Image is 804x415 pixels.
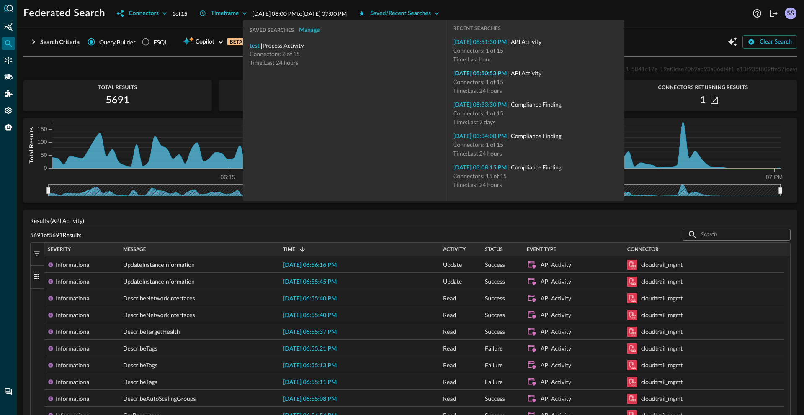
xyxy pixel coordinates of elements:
[453,47,503,54] span: Connectors: 1 of 15
[37,138,47,145] tspan: 100
[641,390,683,407] div: cloudtrail_mgmt
[443,273,462,290] span: Update
[123,390,196,407] span: DescribeAutoScalingGroups
[760,37,792,47] div: Clear Search
[123,357,157,374] span: DescribeTags
[196,37,214,47] span: Copilot
[641,273,683,290] div: cloudtrail_mgmt
[606,65,785,72] span: search_1_5841c17e_19ef3cae70b9ab93a06df4f1_e13f935f809ffe57
[541,374,571,390] div: API Activity
[123,323,180,340] span: DescribeTargetHealth
[742,35,797,49] button: Clear Search
[370,8,431,19] div: Saved/Recent Searches
[641,307,683,323] div: cloudtrail_mgmt
[211,8,239,19] div: Timeframe
[511,132,562,139] span: Compliance Finding
[154,38,168,46] div: FSQL
[485,290,505,307] span: Success
[443,374,456,390] span: Read
[627,343,637,354] svg: Amazon Security Lake
[507,69,541,77] span: |
[56,256,91,273] div: Informational
[443,290,456,307] span: Read
[453,118,495,126] span: Time: Last 7 days
[627,260,637,270] svg: Amazon Security Lake
[641,290,683,307] div: cloudtrail_mgmt
[453,78,503,85] span: Connectors: 1 of 15
[443,323,456,340] span: Read
[56,290,91,307] div: Informational
[106,94,129,107] h2: 5691
[56,307,91,323] div: Informational
[785,65,797,72] span: (dev)
[123,246,146,252] span: Message
[453,110,503,117] span: Connectors: 1 of 15
[453,133,507,139] a: [DATE] 03:34:08 PM
[485,256,505,273] span: Success
[453,165,507,171] a: [DATE] 03:08:15 PM
[48,246,71,252] span: Severity
[250,43,260,49] a: test
[443,390,456,407] span: Read
[766,174,783,180] tspan: 07 PM
[260,42,304,49] span: | Process Activity
[541,273,571,290] div: API Activity
[511,101,562,108] span: Compliance Finding
[541,307,571,323] div: API Activity
[2,87,15,100] div: Addons
[485,307,505,323] span: Success
[123,307,195,323] span: DescribeNetworkInterfaces
[283,379,337,385] span: [DATE] 06:55:11 PM
[507,38,541,45] span: |
[641,374,683,390] div: cloudtrail_mgmt
[726,35,739,49] button: Open Query Copilot
[453,87,502,94] span: Time: Last 24 hours
[123,290,195,307] span: DescribeNetworkInterfaces
[227,38,245,45] p: BETA
[627,360,637,370] svg: Amazon Security Lake
[453,181,502,188] span: Time: Last 24 hours
[541,340,571,357] div: API Activity
[785,8,796,19] div: SS
[99,38,136,46] span: Query Builder
[112,7,172,20] button: Connectors
[294,23,325,37] button: Manage
[507,101,561,108] span: |
[56,374,91,390] div: Informational
[194,7,253,20] button: Timeframe
[41,151,47,158] tspan: 50
[511,38,541,45] span: API Activity
[453,141,503,148] span: Connectors: 1 of 15
[527,246,556,252] span: Event Type
[23,35,85,49] button: Search Criteria
[485,340,503,357] span: Failure
[37,126,47,132] tspan: 150
[507,132,561,139] span: |
[56,390,91,407] div: Informational
[250,59,299,66] span: Time: Last 24 hours
[750,7,764,20] button: Help
[2,37,15,50] div: Federated Search
[283,329,337,335] span: [DATE] 06:55:37 PM
[2,120,15,134] div: Query Agent
[172,9,188,18] p: 1 of 15
[485,357,503,374] span: Failure
[609,85,797,90] span: Connectors Returning Results
[123,374,157,390] span: DescribeTags
[283,296,337,302] span: [DATE] 06:55:40 PM
[252,9,347,18] p: [DATE] 06:00 PM to [DATE] 07:00 PM
[30,216,791,225] p: Results (API Activity)
[627,246,659,252] span: Connector
[507,164,561,171] span: |
[283,313,337,318] span: [DATE] 06:55:40 PM
[2,70,15,84] div: Pipelines
[250,27,294,33] span: SAVED SEARCHES
[443,256,462,273] span: Update
[283,279,337,285] span: [DATE] 06:55:45 PM
[28,127,35,163] tspan: Total Results
[56,273,91,290] div: Informational
[2,20,15,33] div: Summary Insights
[485,323,505,340] span: Success
[485,246,503,252] span: Status
[627,293,637,303] svg: Amazon Security Lake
